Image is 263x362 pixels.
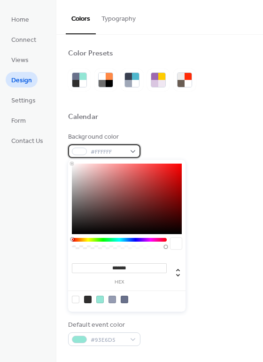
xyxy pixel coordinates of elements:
[68,49,113,59] div: Color Presets
[72,296,79,303] div: rgb(255, 255, 255)
[11,136,43,146] span: Contact Us
[72,280,167,285] label: hex
[11,55,29,65] span: Views
[68,112,98,122] div: Calendar
[96,296,104,303] div: rgb(147, 230, 213)
[121,296,128,303] div: rgb(105, 113, 139)
[91,147,125,157] span: #FFFFFF
[68,320,139,330] div: Default event color
[6,92,41,108] a: Settings
[11,116,26,126] span: Form
[11,35,36,45] span: Connect
[6,11,35,27] a: Home
[68,132,139,142] div: Background color
[84,296,92,303] div: rgb(47, 46, 46)
[11,76,32,86] span: Design
[6,133,49,148] a: Contact Us
[6,72,38,87] a: Design
[11,15,29,25] span: Home
[6,52,34,67] a: Views
[6,31,42,47] a: Connect
[108,296,116,303] div: rgb(149, 156, 178)
[6,112,31,128] a: Form
[91,335,125,345] span: #93E6D5
[11,96,36,106] span: Settings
